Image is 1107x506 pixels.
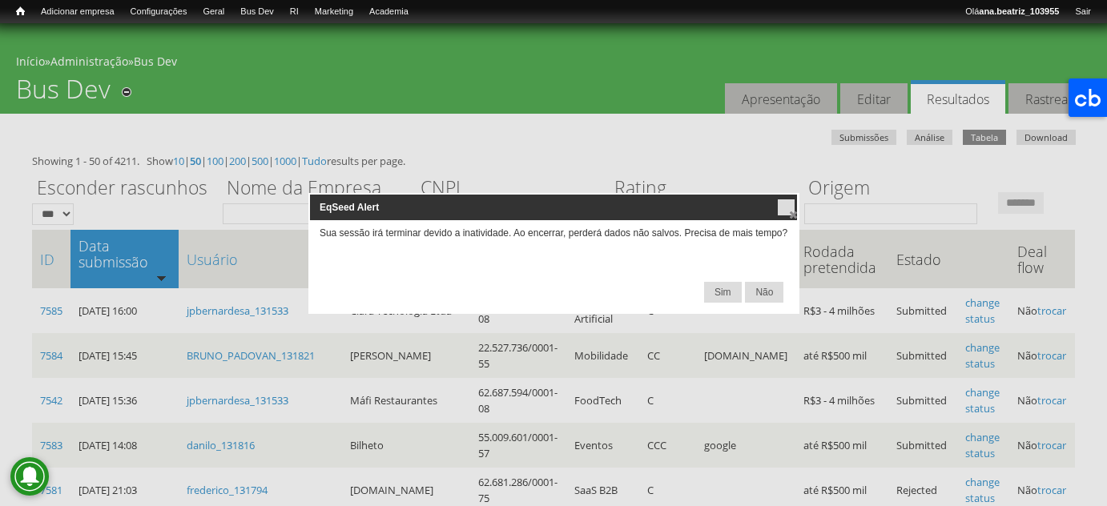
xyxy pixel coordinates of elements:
span: Não [746,283,783,302]
a: Oláana.beatriz_103955 [957,4,1067,20]
span: EqSeed Alert [320,199,741,215]
span: close [780,202,792,221]
a: Marketing [307,4,361,20]
button: close [778,199,795,215]
a: Configurações [123,4,195,20]
span: Início [16,6,25,17]
a: Geral [195,4,232,20]
a: RI [282,4,307,20]
span: Sim [705,283,741,302]
a: Início [8,4,33,19]
div: Sua sessão irá terminar devido a inatividade. Ao encerrar, perderá dados não salvos. Precisa de m... [310,220,797,269]
a: Sair [1067,4,1099,20]
button: Não [745,282,783,303]
a: Bus Dev [232,4,282,20]
a: Academia [361,4,417,20]
button: Sim [704,282,742,303]
a: Adicionar empresa [33,4,123,20]
strong: ana.beatriz_103955 [979,6,1059,16]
